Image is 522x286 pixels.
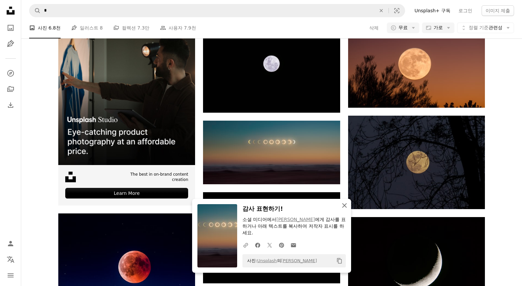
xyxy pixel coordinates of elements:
[184,24,196,31] span: 7.9천
[434,25,443,31] span: 가로
[348,17,485,108] img: 만월
[257,258,277,263] a: Unsplash
[137,24,149,31] span: 7.3만
[4,4,17,19] a: 홈 — Unsplash
[348,259,485,265] a: 어두운 하늘에 반달이 보인다
[4,253,17,266] button: 언어
[58,28,195,205] a: The best in on-brand content creationLearn More
[482,5,514,16] button: 이미지 제출
[203,22,340,113] img: 만월
[4,98,17,112] a: 다운로드 내역
[4,83,17,96] a: 컬렉션
[160,17,196,38] a: 사용자 7.9천
[422,23,454,33] button: 가로
[203,149,340,155] a: 달까지 사랑해
[276,217,315,222] a: [PERSON_NAME]
[244,256,317,266] span: 사진: 의
[203,121,340,184] img: 달까지 사랑해
[410,5,454,16] a: Unsplash+ 구독
[100,24,103,31] span: 8
[398,25,408,31] span: 무료
[287,238,299,252] a: 이메일로 공유에 공유
[242,204,346,214] h3: 감사 표현하기!
[4,37,17,50] a: 일러스트
[29,4,405,17] form: 사이트 전체에서 이미지 찾기
[348,159,485,165] a: 보름달의 선택적 컬러 사진
[71,17,103,38] a: 일러스트 8
[334,255,345,266] button: 클립보드에 복사하기
[281,258,317,263] a: [PERSON_NAME]
[203,192,340,283] img: 어두운 하늘에 보름달이 보입니다.
[4,21,17,34] a: 사진
[113,17,149,38] a: 컬렉션 7.3만
[113,172,188,183] span: The best in on-brand content creation
[58,264,195,270] a: 밤의 블러드 문
[203,64,340,70] a: 만월
[4,269,17,282] button: 메뉴
[4,67,17,80] a: 탐색
[469,25,489,30] span: 정렬 기준
[469,25,502,31] span: 관련성
[454,5,476,16] a: 로그인
[348,59,485,65] a: 만월
[389,4,405,17] button: 시각적 검색
[65,172,76,182] img: file-1631678316303-ed18b8b5cb9cimage
[387,23,419,33] button: 무료
[264,238,276,252] a: Twitter에 공유
[29,4,41,17] button: Unsplash 검색
[4,237,17,250] a: 로그인 / 가입
[65,188,188,199] div: Learn More
[374,4,389,17] button: 삭제
[58,28,195,165] img: file-1715714098234-25b8b4e9d8faimage
[242,216,346,236] p: 소셜 미디어에서 에게 감사를 표하거나 아래 텍스트를 복사하여 저작자 표시를 하세요.
[369,23,379,33] button: 삭제
[457,23,514,33] button: 정렬 기준관련성
[252,238,264,252] a: Facebook에 공유
[348,116,485,209] img: 보름달의 선택적 컬러 사진
[276,238,287,252] a: Pinterest에 공유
